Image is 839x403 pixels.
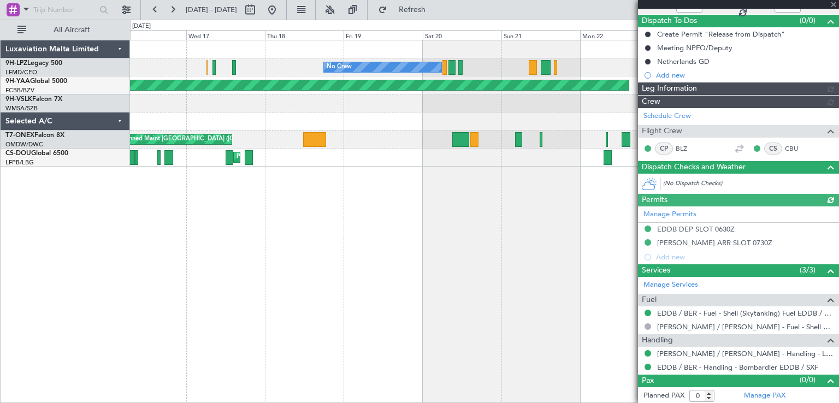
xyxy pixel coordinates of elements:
[5,96,32,103] span: 9H-VSLK
[5,132,34,139] span: T7-ONEX
[800,15,816,26] span: (0/0)
[656,70,834,80] div: Add new
[5,78,67,85] a: 9H-YAAGlobal 5000
[580,30,659,40] div: Mon 22
[108,30,186,40] div: Tue 16
[642,15,697,27] span: Dispatch To-Dos
[5,60,27,67] span: 9H-LPZ
[5,104,38,112] a: WMSA/SZB
[663,179,839,191] div: (No Dispatch Checks)
[800,374,816,386] span: (0/0)
[12,21,119,39] button: All Aircraft
[186,5,237,15] span: [DATE] - [DATE]
[5,68,37,76] a: LFMD/CEQ
[642,294,657,306] span: Fuel
[28,26,115,34] span: All Aircraft
[132,22,151,31] div: [DATE]
[5,158,34,167] a: LFPB/LBG
[501,30,580,40] div: Sun 21
[5,132,64,139] a: T7-ONEXFalcon 8X
[643,280,698,291] a: Manage Services
[642,375,654,387] span: Pax
[744,390,785,401] a: Manage PAX
[657,43,732,52] div: Meeting NPFO/Deputy
[642,264,670,277] span: Services
[5,96,62,103] a: 9H-VSLKFalcon 7X
[657,29,785,39] div: Create Permit "Release from Dispatch"
[642,334,673,347] span: Handling
[5,150,31,157] span: CS-DOU
[423,30,501,40] div: Sat 20
[5,60,62,67] a: 9H-LPZLegacy 500
[657,322,834,331] a: [PERSON_NAME] / [PERSON_NAME] - Fuel - Shell Fuel [PERSON_NAME] / [PERSON_NAME]
[237,149,409,165] div: Planned Maint [GEOGRAPHIC_DATA] ([GEOGRAPHIC_DATA])
[657,363,818,372] a: EDDB / BER - Handling - Bombardier EDDB / SXF
[5,78,30,85] span: 9H-YAA
[389,6,435,14] span: Refresh
[643,390,684,401] label: Planned PAX
[33,2,96,18] input: Trip Number
[657,57,710,66] div: Netherlands GD
[800,264,816,276] span: (3/3)
[120,131,303,147] div: Planned Maint [GEOGRAPHIC_DATA] ([GEOGRAPHIC_DATA] Intl)
[327,59,352,75] div: No Crew
[642,161,746,174] span: Dispatch Checks and Weather
[186,30,265,40] div: Wed 17
[344,30,422,40] div: Fri 19
[657,309,834,318] a: EDDB / BER - Fuel - Shell (Skytanking) Fuel EDDB / BER
[373,1,439,19] button: Refresh
[5,140,43,149] a: OMDW/DWC
[5,150,68,157] a: CS-DOUGlobal 6500
[657,349,834,358] a: [PERSON_NAME] / [PERSON_NAME] - Handling - Lelystad Airport [PERSON_NAME] / [PERSON_NAME]
[265,30,344,40] div: Thu 18
[5,86,34,94] a: FCBB/BZV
